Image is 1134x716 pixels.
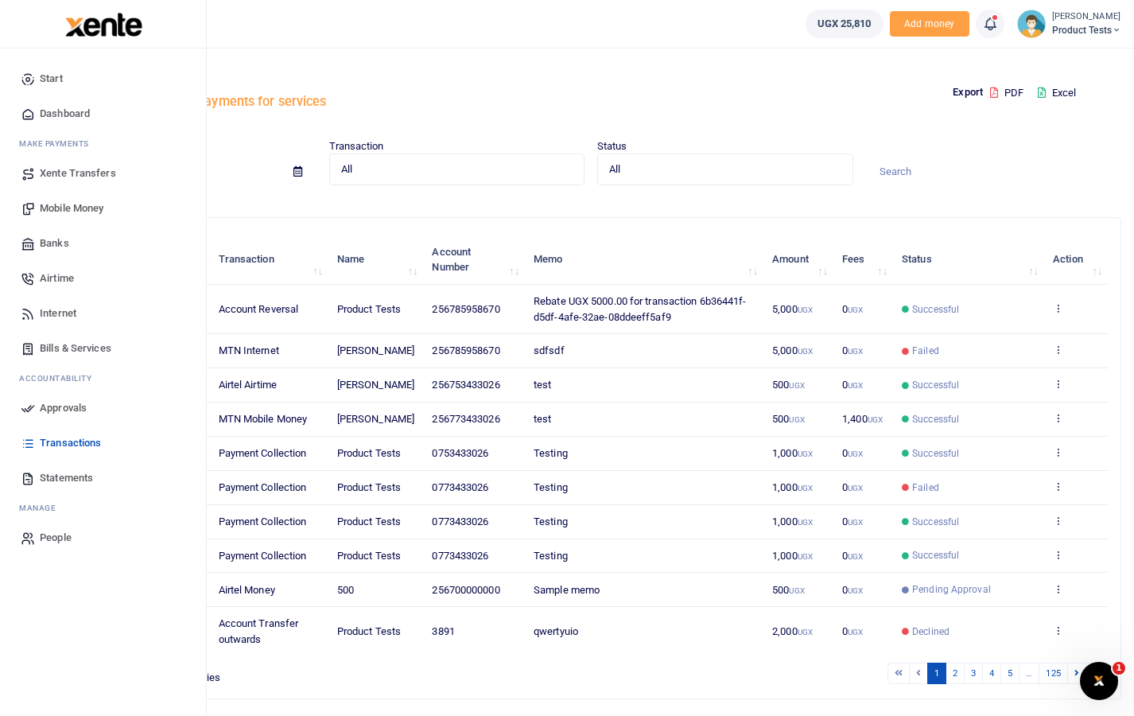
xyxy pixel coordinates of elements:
[534,516,568,527] span: Testing
[890,17,969,29] a: Add money
[40,200,103,216] span: Mobile Money
[890,11,969,37] li: Toup your wallet
[1044,235,1108,285] th: Action: activate to sort column ascending
[13,156,193,191] a: Xente Transfers
[337,625,401,637] span: Product Tests
[912,302,959,317] span: Successful
[912,548,959,562] span: Successful
[13,496,193,520] li: M
[763,235,833,285] th: Amount: activate to sort column ascending
[432,379,499,391] span: 256753433026
[893,235,1044,285] th: Status: activate to sort column ascending
[912,481,939,495] span: Failed
[432,625,454,637] span: 3891
[912,446,959,461] span: Successful
[329,138,384,154] label: Transaction
[1080,662,1118,700] iframe: Intercom live chat
[219,344,279,356] span: MTN Internet
[219,413,308,425] span: MTN Mobile Money
[65,13,142,37] img: logo-large
[772,516,813,527] span: 1,000
[890,11,969,37] span: Add money
[40,400,87,416] span: Approvals
[534,344,565,356] span: sdfsdf
[842,344,863,356] span: 0
[40,106,90,122] span: Dashboard
[534,481,568,493] span: Testing
[912,625,950,639] span: Declined
[912,515,959,529] span: Successful
[40,235,69,251] span: Banks
[1000,663,1019,684] a: 5
[432,447,488,459] span: 0753433026
[806,10,884,38] a: UGX 25,810
[40,71,63,87] span: Start
[40,340,111,356] span: Bills & Services
[772,413,805,425] span: 500
[989,80,1024,107] button: PDF
[13,96,193,131] a: Dashboard
[432,481,488,493] span: 0773433026
[40,270,74,286] span: Airtime
[13,426,193,461] a: Transactions
[13,131,193,156] li: M
[772,481,813,493] span: 1,000
[432,303,499,315] span: 256785958670
[432,550,488,562] span: 0773433026
[337,550,401,562] span: Product Tests
[842,625,863,637] span: 0
[74,661,499,686] div: Showing 1 to 10 of 1,243 entries
[219,379,277,391] span: Airtel Airtime
[534,295,746,323] span: Rebate UGX 5000.00 for transaction 6b36441f-d5df-4afe-32ae-08ddeeff5af9
[341,161,562,177] span: All
[848,305,863,314] small: UGX
[953,84,983,101] p: Export
[848,586,863,595] small: UGX
[842,550,863,562] span: 0
[848,484,863,492] small: UGX
[13,226,193,261] a: Banks
[848,381,863,390] small: UGX
[772,550,813,562] span: 1,000
[772,344,813,356] span: 5,000
[423,235,525,285] th: Account Number: activate to sort column ascending
[946,663,965,684] a: 2
[432,344,499,356] span: 256785958670
[13,461,193,496] a: Statements
[337,379,414,391] span: [PERSON_NAME]
[798,305,813,314] small: UGX
[40,470,93,486] span: Statements
[1024,80,1089,107] button: Excel
[534,413,551,425] span: test
[799,10,890,38] li: Wallet ballance
[13,261,193,296] a: Airtime
[912,344,939,358] span: Failed
[209,235,328,285] th: Transaction: activate to sort column ascending
[219,584,275,596] span: Airtel Money
[817,16,872,32] span: UGX 25,810
[13,331,193,366] a: Bills & Services
[1017,10,1121,38] a: profile-user [PERSON_NAME] Product Tests
[842,516,863,527] span: 0
[848,449,863,458] small: UGX
[798,628,813,636] small: UGX
[772,379,805,391] span: 500
[432,584,499,596] span: 256700000000
[432,516,488,527] span: 0773433026
[27,502,56,514] span: anage
[13,296,193,331] a: Internet
[432,413,499,425] span: 256773433026
[219,447,307,459] span: Payment Collection
[534,447,568,459] span: Testing
[337,584,354,596] span: 500
[848,552,863,561] small: UGX
[1017,10,1046,38] img: profile-user
[866,158,1122,185] input: Search
[337,481,401,493] span: Product Tests
[912,412,959,426] span: Successful
[40,530,72,546] span: People
[60,68,584,86] h4: Payments made
[31,372,91,384] span: countability
[842,303,863,315] span: 0
[798,484,813,492] small: UGX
